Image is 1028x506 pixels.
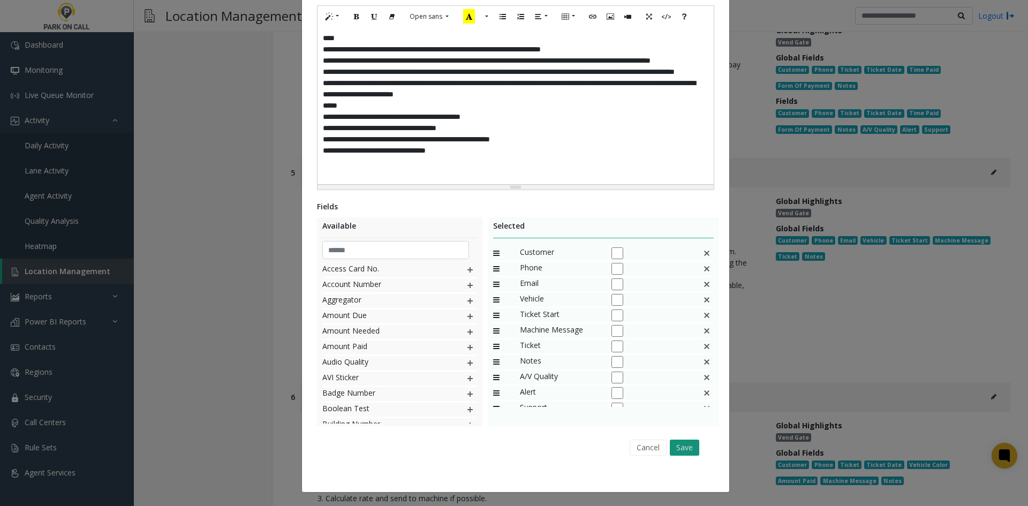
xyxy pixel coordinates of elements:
div: Selected [493,220,714,238]
span: Building Number [322,418,444,432]
img: This is a default field and cannot be deleted. [702,386,711,400]
span: Email [520,277,600,291]
img: false [702,277,711,291]
img: false [702,293,711,307]
span: Boolean Test [322,403,444,417]
span: Aggregator [322,294,444,308]
div: Fields [317,201,714,212]
img: plusIcon.svg [466,278,474,292]
img: plusIcon.svg [466,341,474,354]
span: Audio Quality [322,356,444,370]
span: Vehicle [520,293,600,307]
img: This is a default field and cannot be deleted. [702,371,711,384]
span: Amount Paid [322,341,444,354]
img: false [702,246,711,260]
img: plusIcon.svg [466,387,474,401]
span: Support [520,402,600,416]
span: Account Number [322,278,444,292]
img: plusIcon.svg [466,263,474,277]
span: A/V Quality [520,371,600,384]
img: false [702,339,711,353]
img: plusIcon.svg [466,418,474,432]
img: false [702,308,711,322]
span: Alert [520,386,600,400]
span: Badge Number [322,387,444,401]
span: Phone [520,262,600,276]
img: plusIcon.svg [466,325,474,339]
img: plusIcon.svg [466,294,474,308]
span: Amount Due [322,309,444,323]
img: plusIcon.svg [466,356,474,370]
div: Available [322,220,477,238]
img: This is a default field and cannot be deleted. [702,355,711,369]
span: Machine Message [520,324,600,338]
button: Save [670,440,699,456]
img: false [702,262,711,276]
img: plusIcon.svg [466,403,474,417]
span: Customer [520,246,600,260]
span: Ticket [520,339,600,353]
span: Amount Needed [322,325,444,339]
img: false [702,324,711,338]
img: plusIcon.svg [466,309,474,323]
span: Notes [520,355,600,369]
img: plusIcon.svg [466,372,474,386]
button: Cancel [630,440,667,456]
img: This is a default field and cannot be deleted. [702,402,711,416]
div: Resize [318,185,714,190]
span: AVI Sticker [322,372,444,386]
span: Access Card No. [322,263,444,277]
span: Ticket Start [520,308,600,322]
